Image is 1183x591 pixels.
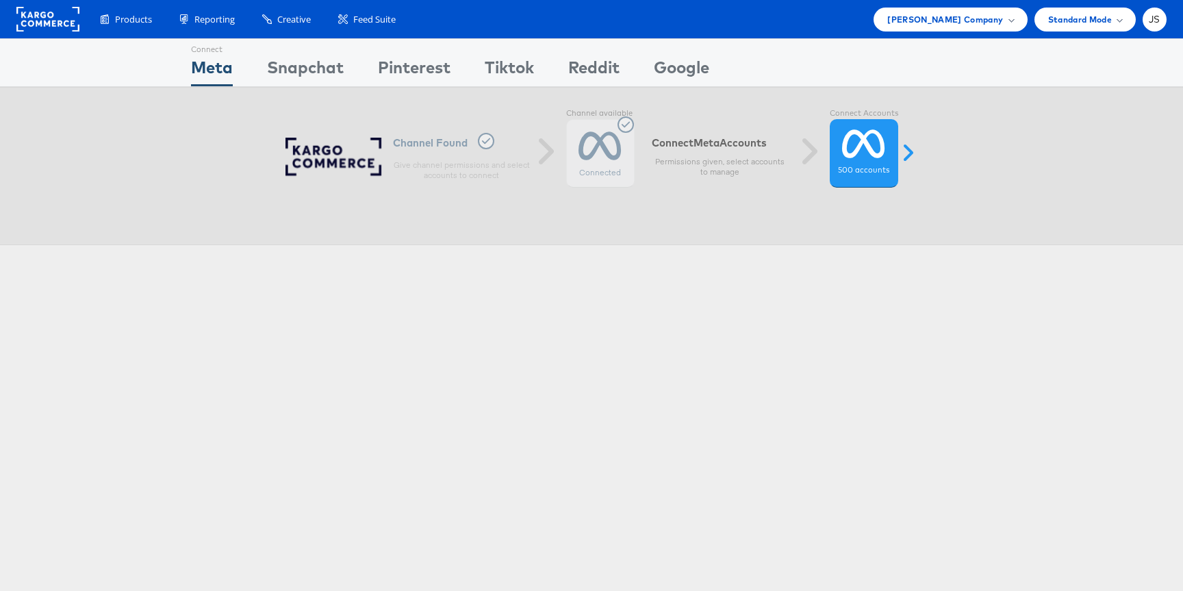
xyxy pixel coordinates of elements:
span: JS [1149,15,1160,24]
span: Standard Mode [1048,12,1112,27]
div: Tiktok [485,55,534,86]
label: Channel available [566,108,635,119]
label: Connect Accounts [830,108,898,119]
p: Give channel permissions and select accounts to connect [393,160,530,181]
h6: Channel Found [393,133,530,153]
label: 500 accounts [838,165,889,176]
span: Products [115,13,152,26]
span: meta [694,136,720,149]
div: Connect [191,39,233,55]
p: Permissions given, select accounts to manage [652,156,789,178]
span: Creative [277,13,311,26]
span: Reporting [194,13,235,26]
div: Pinterest [378,55,450,86]
h6: Connect Accounts [652,136,789,149]
span: [PERSON_NAME] Company [887,12,1003,27]
span: Feed Suite [353,13,396,26]
div: Meta [191,55,233,86]
div: Reddit [568,55,620,86]
div: Snapchat [267,55,344,86]
div: Google [654,55,709,86]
